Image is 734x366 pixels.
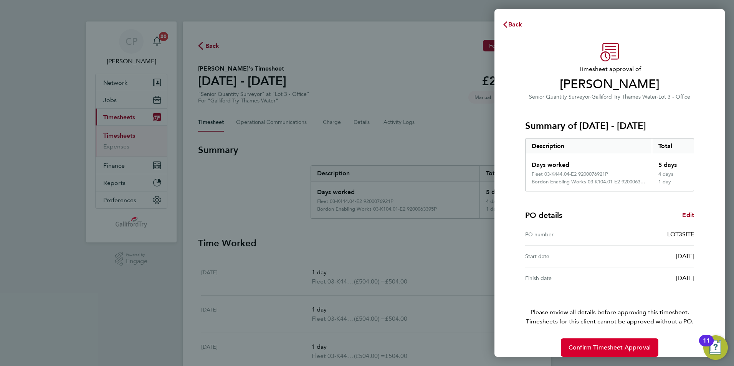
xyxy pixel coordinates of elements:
[494,17,530,32] button: Back
[682,211,694,219] span: Edit
[652,171,694,179] div: 4 days
[525,64,694,74] span: Timesheet approval of
[508,21,522,28] span: Back
[590,94,592,100] span: ·
[516,317,703,326] span: Timesheets for this client cannot be approved without a PO.
[525,252,610,261] div: Start date
[532,171,608,177] div: Fleet 03-K444.04-E2 9200076921P
[526,154,652,171] div: Days worked
[667,231,694,238] span: LOT3SITE
[525,210,562,221] h4: PO details
[525,230,610,239] div: PO number
[516,289,703,326] p: Please review all details before approving this timesheet.
[532,179,646,185] div: Bordon Enabling Works 03-K104.01-E2 9200063395P
[592,94,657,100] span: Galliford Try Thames Water
[658,94,690,100] span: Lot 3 - Office
[652,179,694,191] div: 1 day
[682,211,694,220] a: Edit
[525,77,694,92] span: [PERSON_NAME]
[529,94,590,100] span: Senior Quantity Surveyor
[561,338,658,357] button: Confirm Timesheet Approval
[657,94,658,100] span: ·
[525,138,694,191] div: Summary of 22 - 28 Sep 2025
[525,274,610,283] div: Finish date
[610,274,694,283] div: [DATE]
[652,154,694,171] div: 5 days
[652,138,694,154] div: Total
[703,335,728,360] button: Open Resource Center, 11 new notifications
[569,344,651,351] span: Confirm Timesheet Approval
[703,341,710,351] div: 11
[525,120,694,132] h3: Summary of [DATE] - [DATE]
[526,138,652,154] div: Description
[610,252,694,261] div: [DATE]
